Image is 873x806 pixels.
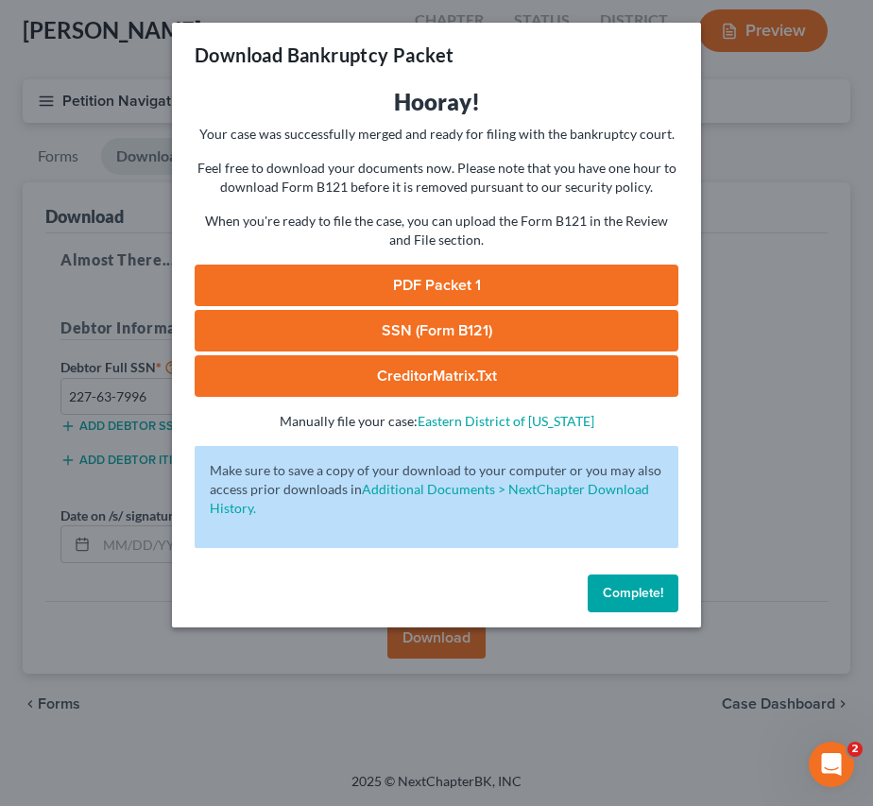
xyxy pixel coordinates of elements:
[195,159,678,197] p: Feel free to download your documents now. Please note that you have one hour to download Form B12...
[603,585,663,601] span: Complete!
[195,412,678,431] p: Manually file your case:
[847,742,863,757] span: 2
[195,310,678,352] a: SSN (Form B121)
[195,265,678,306] a: PDF Packet 1
[809,742,854,787] iframe: Intercom live chat
[195,87,678,117] h3: Hooray!
[195,42,454,68] h3: Download Bankruptcy Packet
[418,413,594,429] a: Eastern District of [US_STATE]
[195,125,678,144] p: Your case was successfully merged and ready for filing with the bankruptcy court.
[210,461,663,518] p: Make sure to save a copy of your download to your computer or you may also access prior downloads in
[588,574,678,612] button: Complete!
[195,355,678,397] a: CreditorMatrix.txt
[195,212,678,249] p: When you're ready to file the case, you can upload the Form B121 in the Review and File section.
[210,481,649,516] a: Additional Documents > NextChapter Download History.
